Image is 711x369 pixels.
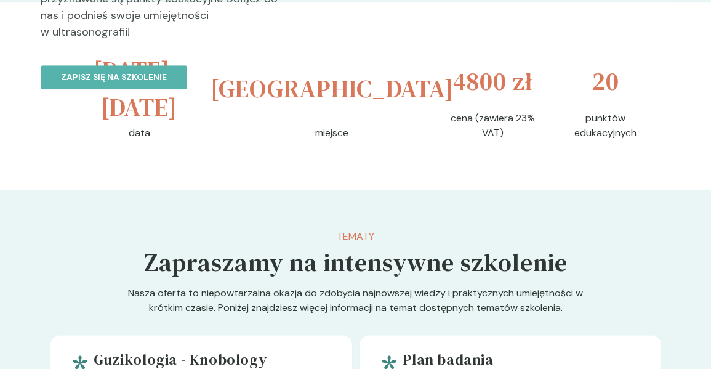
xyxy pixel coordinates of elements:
p: Nasza oferta to niepowtarzalna okazja do zdobycia najnowszej wiedzy i praktycznych umiejętności w... [119,286,592,335]
a: Zapisz się na szkolenie [41,51,278,89]
h5: Zapraszamy na intensywne szkolenie [144,244,568,281]
p: Zapisz się na szkolenie [61,71,167,84]
p: data [129,126,150,140]
p: Tematy [144,229,568,244]
button: Zapisz się na szkolenie [41,65,187,89]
